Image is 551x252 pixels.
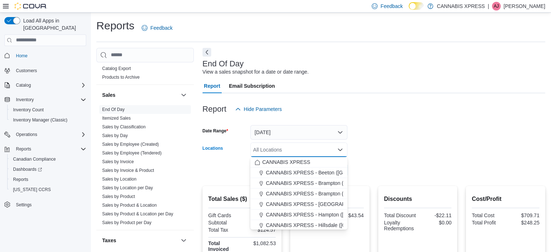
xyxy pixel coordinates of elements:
a: Settings [13,201,34,209]
div: Total Tax [208,227,241,233]
a: Sales by Product [102,194,135,199]
div: $957.96 [243,220,276,226]
img: Cova [14,3,47,10]
h2: Total Sales ($) [208,195,276,203]
span: CANNABIS XPRESS - Hillsdale ([GEOGRAPHIC_DATA]) [266,222,395,229]
label: Date Range [203,128,228,134]
span: Sales by Product [102,194,135,199]
div: $709.71 [507,212,539,218]
a: Canadian Compliance [10,155,59,164]
h1: Reports [96,18,134,33]
a: Feedback [139,21,175,35]
span: CANNABIS XPRESS - [GEOGRAPHIC_DATA] ([GEOGRAPHIC_DATA]) [266,201,429,208]
a: Home [13,51,30,60]
span: Feedback [380,3,402,10]
p: | [488,2,489,11]
button: Inventory Manager (Classic) [7,115,89,125]
span: Customers [13,66,86,75]
span: Inventory [16,97,34,103]
span: Sales by Product per Day [102,220,151,226]
a: Customers [13,66,40,75]
strong: Total Invoiced [208,240,229,252]
span: Itemized Sales [102,115,131,121]
button: CANNABIS XPRESS - Beeton ([GEOGRAPHIC_DATA]) [250,168,347,178]
span: Canadian Compliance [10,155,86,164]
div: $1,082.53 [243,240,276,246]
span: Catalog [16,82,31,88]
button: Reports [7,174,89,185]
button: Home [1,50,89,61]
a: Itemized Sales [102,116,131,121]
span: Customers [16,68,37,74]
button: Reports [1,144,89,154]
a: Sales by Product & Location [102,203,157,208]
a: Sales by Location per Day [102,185,153,190]
div: Anthony John [492,2,501,11]
a: Sales by Invoice & Product [102,168,154,173]
button: CANNABIS XPRESS - Brampton ([GEOGRAPHIC_DATA]) [250,178,347,189]
button: [DATE] [250,125,347,140]
button: Operations [13,130,40,139]
a: End Of Day [102,107,125,112]
span: Home [13,51,86,60]
button: Sales [102,91,178,99]
button: Hide Parameters [232,102,285,116]
a: Catalog Export [102,66,131,71]
p: [PERSON_NAME] [504,2,545,11]
input: Dark Mode [409,2,424,10]
a: Sales by Day [102,133,128,138]
span: Settings [16,202,32,208]
a: Sales by Employee (Created) [102,142,159,147]
div: Total Cost [472,212,504,218]
h3: Sales [102,91,116,99]
span: Sales by Product & Location per Day [102,211,173,217]
h2: Discounts [384,195,452,203]
button: Catalog [1,80,89,90]
div: -$22.11 [419,212,451,218]
span: [US_STATE] CCRS [13,187,51,193]
button: Settings [1,199,89,210]
button: Inventory [13,95,37,104]
button: Taxes [102,237,178,244]
span: Sales by Product & Location [102,202,157,208]
span: Inventory Count [10,106,86,114]
button: Inventory [1,95,89,105]
nav: Complex example [4,47,86,229]
span: Reports [10,175,86,184]
span: Inventory Manager (Classic) [13,117,67,123]
span: Report [204,79,220,93]
p: CANNABIS XPRESS [437,2,485,11]
label: Locations [203,145,223,151]
button: Inventory Count [7,105,89,115]
a: Reports [10,175,31,184]
button: Catalog [13,81,34,90]
div: Total Discount [384,212,416,218]
h3: Taxes [102,237,116,244]
button: CANNABIS XPRESS - Hillsdale ([GEOGRAPHIC_DATA]) [250,220,347,231]
a: Products to Archive [102,75,139,80]
div: $43.54 [331,212,364,218]
span: Sales by Employee (Created) [102,141,159,147]
a: Sales by Employee (Tendered) [102,150,162,156]
span: Feedback [150,24,172,32]
span: Inventory Count [13,107,44,113]
span: Operations [16,132,37,137]
h3: End Of Day [203,59,244,68]
span: CANNABIS XPRESS - Brampton ([GEOGRAPHIC_DATA]) [266,179,398,187]
button: Operations [1,129,89,140]
span: Products to Archive [102,74,139,80]
span: Catalog [13,81,86,90]
h2: Cost/Profit [472,195,539,203]
span: AJ [494,2,499,11]
span: Sales by Location per Day [102,185,153,191]
a: Inventory Count [10,106,47,114]
div: $248.25 [507,220,539,226]
span: Settings [13,200,86,209]
a: [US_STATE] CCRS [10,185,54,194]
div: Products [96,64,194,84]
span: Email Subscription [229,79,275,93]
span: Reports [16,146,31,152]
